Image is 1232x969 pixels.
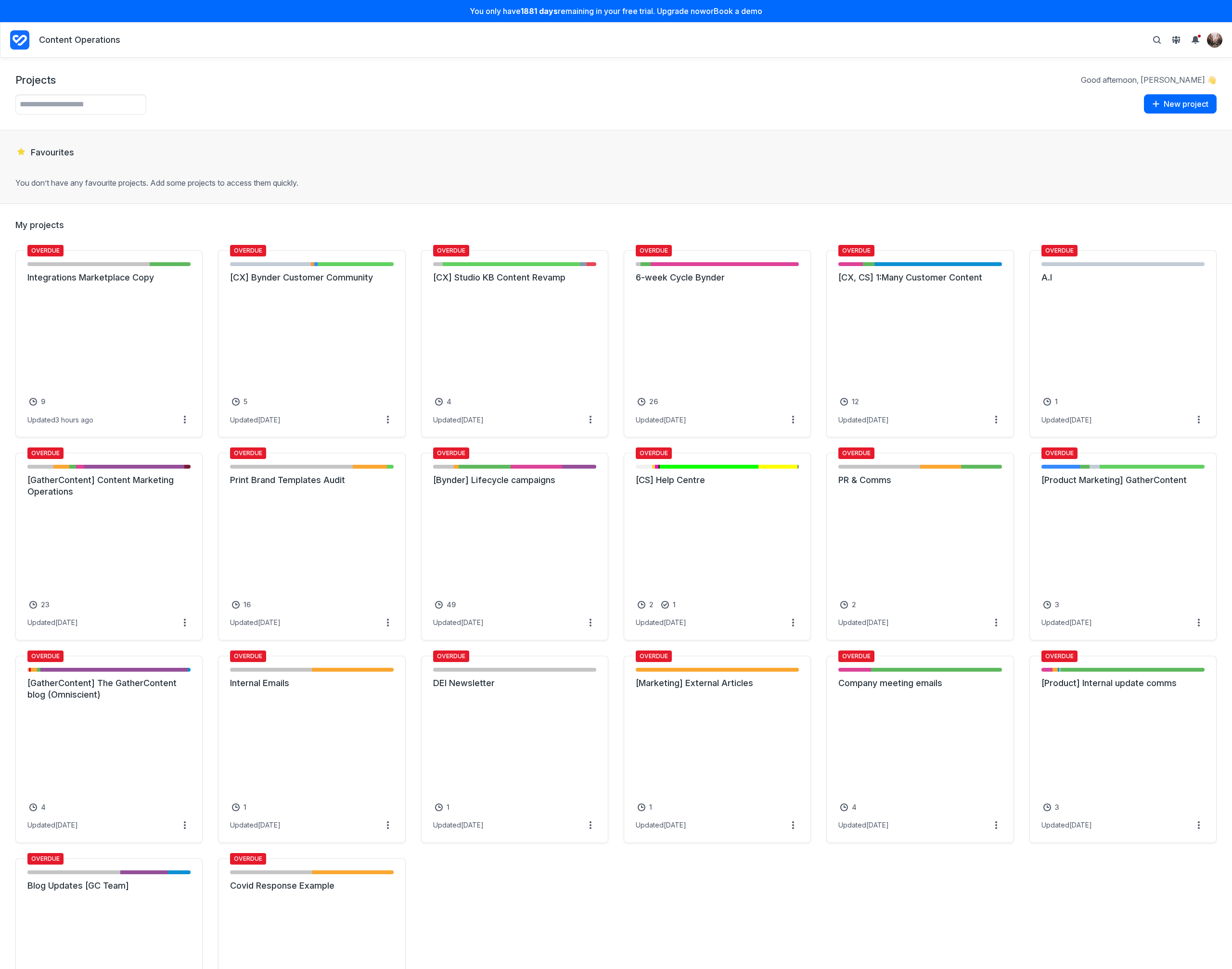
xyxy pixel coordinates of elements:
span: Overdue [636,447,672,459]
a: Internal Emails [230,677,393,689]
div: Updated [DATE] [27,821,78,829]
div: Updated [DATE] [433,821,484,829]
div: Updated [DATE] [27,618,78,627]
span: Overdue [230,245,266,256]
a: 16 [230,599,253,611]
a: 49 [433,599,458,611]
a: Company meeting emails [838,677,1001,689]
span: Overdue [27,650,64,662]
span: Overdue [838,447,874,459]
h2: Favourites [15,146,1217,158]
div: Updated [DATE] [433,618,484,627]
a: Integrations Marketplace Copy [27,272,191,283]
button: Toggle search bar [1149,32,1165,48]
img: Your avatar [1207,32,1222,48]
summary: View profile menu [1207,32,1222,48]
a: 4 [838,802,859,813]
a: [Product] Internal update comms [1041,677,1205,689]
span: Overdue [433,650,469,662]
a: 23 [27,599,51,611]
a: New project [1144,94,1217,115]
a: [CX] Studio KB Content Revamp [433,272,596,283]
a: 2 [636,599,655,611]
div: Updated 3 hours ago [27,416,93,424]
a: [CX] Bynder Customer Community [230,272,393,283]
summary: View Notifications [1188,32,1207,48]
strong: 1881 days [521,6,558,16]
span: Overdue [1041,447,1078,459]
a: [GatherContent] Content Marketing Operations [27,474,191,497]
span: Overdue [838,245,874,256]
div: Updated [DATE] [838,618,889,627]
a: DEI Newsletter [433,677,596,689]
a: 1 [1041,396,1060,408]
a: 3 [1041,802,1061,813]
a: 2 [838,599,858,611]
a: 26 [636,396,660,408]
a: [GatherContent] The GatherContent blog (Omniscient) [27,677,191,701]
div: Updated [DATE] [230,821,281,829]
a: [CX, CS] 1:Many Customer Content [838,272,1001,283]
a: 3 [1041,599,1061,611]
h1: Projects [15,73,56,87]
span: Overdue [27,245,64,256]
div: Updated [DATE] [636,821,686,829]
a: 12 [838,396,861,408]
div: Updated [DATE] [230,416,281,424]
span: Overdue [636,245,672,256]
a: [Bynder] Lifecycle campaigns [433,474,596,486]
span: Overdue [433,245,469,256]
div: Updated [DATE] [636,416,686,424]
h2: My projects [15,219,1217,231]
a: Covid Response Example [230,880,393,892]
a: A.I [1041,272,1205,283]
a: 1 [659,599,678,611]
span: Overdue [636,650,672,662]
button: View People & Groups [1168,32,1184,48]
div: Updated [DATE] [1041,618,1092,627]
div: Updated [DATE] [838,416,889,424]
div: Updated [DATE] [1041,416,1092,424]
p: You only have remaining in your free trial. Upgrade now or Book a demo [6,6,1226,16]
span: Overdue [1041,245,1078,256]
a: PR & Comms [838,474,1001,486]
span: Overdue [230,447,266,459]
span: Overdue [230,650,266,662]
a: 1 [636,802,654,813]
div: Updated [DATE] [1041,821,1092,829]
p: You don’t have any favourite projects. Add some projects to access them quickly. [15,178,1217,188]
a: 5 [230,396,249,408]
span: Overdue [1041,650,1078,662]
span: Overdue [433,447,469,459]
div: Updated [DATE] [838,821,889,829]
div: Updated [DATE] [230,618,281,627]
a: Print Brand Templates Audit [230,474,393,486]
span: Overdue [27,853,64,865]
p: Good afternoon, [PERSON_NAME] 👋 [1081,75,1217,85]
div: Updated [DATE] [433,416,484,424]
a: [Marketing] External Articles [636,677,799,689]
a: 4 [433,396,453,408]
a: 1 [230,802,248,813]
button: New project [1144,94,1217,114]
p: Content Operations [39,34,120,46]
a: 1 [433,802,451,813]
div: Updated [DATE] [636,618,686,627]
a: 6-week Cycle Bynder [636,272,799,283]
a: 9 [27,396,47,408]
span: Overdue [27,447,64,459]
a: [Product Marketing] GatherContent [1041,474,1205,486]
span: Overdue [838,650,874,662]
a: Blog Updates [GC Team] [27,880,191,892]
a: Project Dashboard [10,28,29,51]
a: [CS] Help Centre [636,474,799,486]
a: 4 [27,802,48,813]
span: Overdue [230,853,266,865]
